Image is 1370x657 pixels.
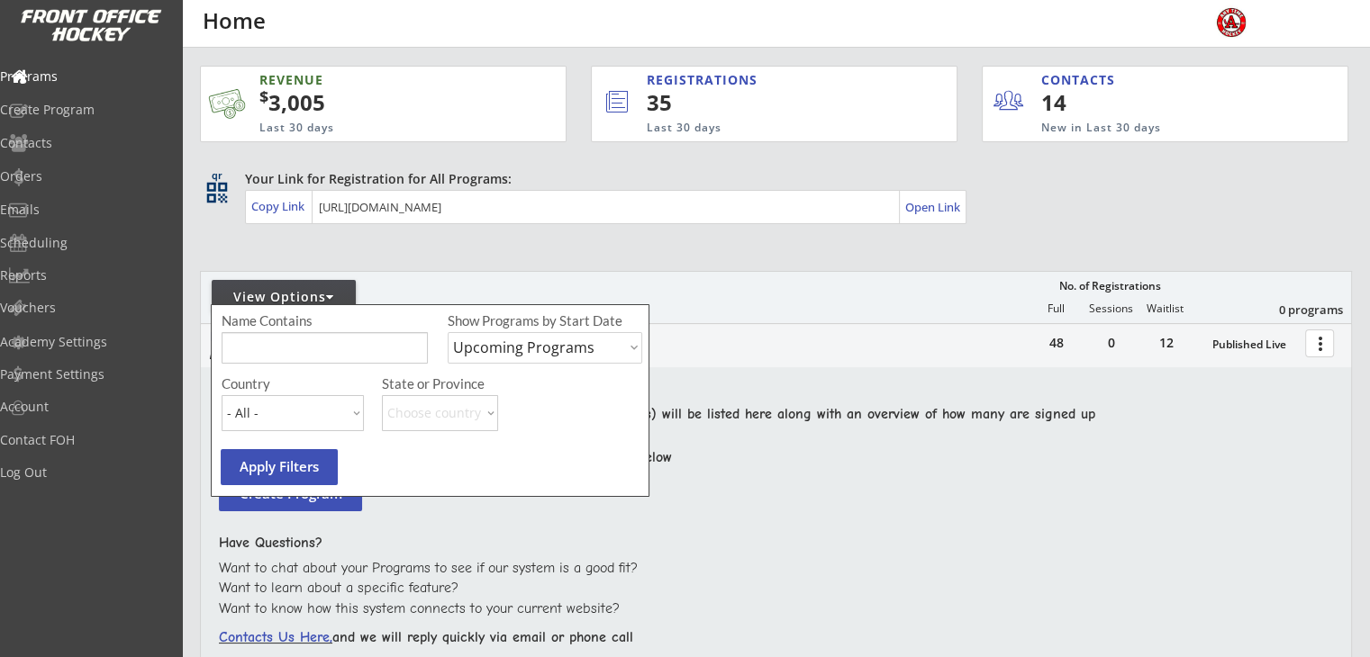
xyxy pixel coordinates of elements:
div: REGISTRATIONS [647,71,875,89]
div: and we will reply quickly via email or phone call [219,627,1320,647]
div: Sessions [1084,302,1138,315]
div: Country [222,377,364,391]
div: View Options [212,288,356,306]
div: Full [1029,302,1083,315]
div: REVENUE [259,71,480,89]
div: Open Link [904,200,961,215]
div: Have Questions? [219,533,1320,553]
sup: $ [259,85,268,107]
div: State or Province [382,377,640,391]
div: 3,005 [259,87,509,118]
button: qr_code [204,179,231,206]
div: 48 [1029,337,1083,349]
div: Show Programs by Start Date [448,314,640,328]
div: 0 programs [1248,301,1342,318]
div: 0 [1084,337,1138,349]
div: Want to chat about your Programs to see if our system is a good fit? Want to learn about a specif... [219,558,1320,618]
div: [DATE] - [DATE] [210,348,485,359]
div: Last 30 days [647,121,883,136]
div: Your Programs (camps, clinics, teams, tournaments, leagues) will be listed here along with an ove... [276,404,1338,424]
div: 35 [647,87,896,118]
div: Example Summer Skating Camp [210,329,491,345]
font: Contacts Us Here, [219,629,332,645]
div: New in Last 30 days [1041,121,1264,136]
div: 12 [1139,337,1193,349]
button: more_vert [1305,329,1334,357]
div: qr [205,170,227,182]
div: Copy Link [251,198,308,214]
button: Apply Filters [221,449,338,485]
div: Name Contains [222,314,364,328]
div: Published Live [1211,338,1296,351]
div: No. of Registrations [1054,280,1166,292]
div: 14 [1041,87,1152,118]
div: To get started you can Create your first Program using the button below [219,447,1320,467]
div: Your Link for Registration for All Programs: [245,170,1296,188]
a: Open Link [904,194,961,220]
div: Last 30 days [259,121,480,136]
div: Waitlist [1138,302,1192,315]
div: CONTACTS [1041,71,1123,89]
